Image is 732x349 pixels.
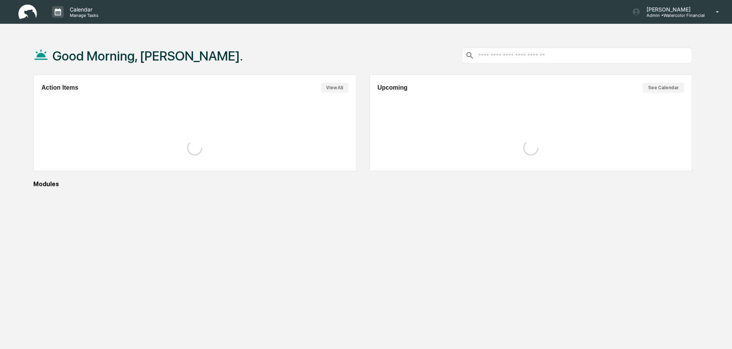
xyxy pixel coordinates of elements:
h2: Upcoming [377,84,407,91]
h1: Good Morning, [PERSON_NAME]. [53,48,243,64]
p: Manage Tasks [64,13,102,18]
p: [PERSON_NAME] [640,6,705,13]
button: See Calendar [643,83,684,93]
p: Calendar [64,6,102,13]
div: Modules [33,180,692,188]
p: Admin • Watercolor Financial [640,13,705,18]
img: logo [18,5,37,20]
h2: Action Items [41,84,78,91]
button: View All [321,83,348,93]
